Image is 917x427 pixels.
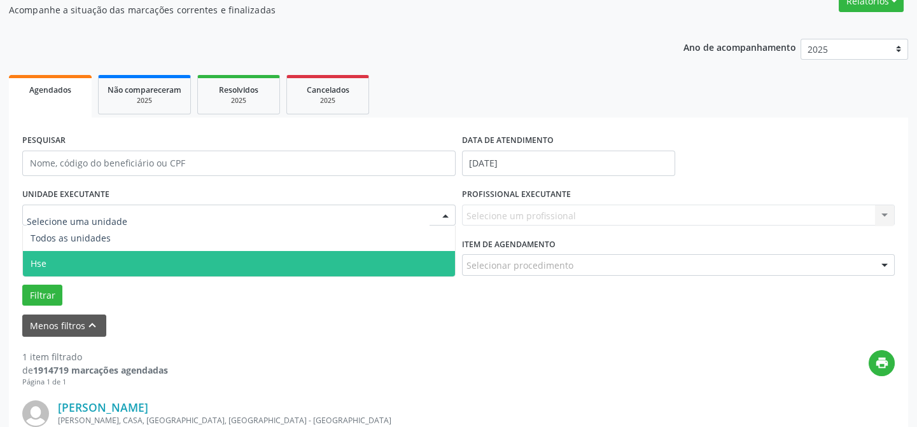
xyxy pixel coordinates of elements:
label: PESQUISAR [22,131,66,151]
div: [PERSON_NAME], CASA, [GEOGRAPHIC_DATA], [GEOGRAPHIC_DATA] - [GEOGRAPHIC_DATA] [58,415,704,426]
i: print [875,356,889,370]
a: [PERSON_NAME] [58,400,148,414]
strong: 1914719 marcações agendadas [33,364,168,376]
button: Filtrar [22,285,62,306]
button: Menos filtroskeyboard_arrow_up [22,315,106,337]
p: Acompanhe a situação das marcações correntes e finalizadas [9,3,638,17]
div: 2025 [207,96,270,105]
input: Selecione uma unidade [27,209,430,234]
button: print [869,350,895,376]
img: img [22,400,49,427]
label: DATA DE ATENDIMENTO [462,131,554,151]
span: Hse [31,257,46,269]
span: Não compareceram [108,85,181,95]
i: keyboard_arrow_up [85,318,99,332]
span: Agendados [29,85,71,95]
p: Ano de acompanhamento [683,39,796,55]
label: Item de agendamento [462,234,556,254]
span: Cancelados [307,85,349,95]
span: Resolvidos [219,85,258,95]
div: de [22,363,168,377]
div: 1 item filtrado [22,350,168,363]
div: 2025 [296,96,360,105]
input: Selecione um intervalo [462,151,675,176]
div: Página 1 de 1 [22,377,168,388]
input: Nome, código do beneficiário ou CPF [22,151,456,176]
span: Todos as unidades [31,232,111,244]
div: 2025 [108,96,181,105]
span: Selecionar procedimento [466,259,573,272]
label: PROFISSIONAL EXECUTANTE [462,185,571,205]
label: UNIDADE EXECUTANTE [22,185,109,205]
